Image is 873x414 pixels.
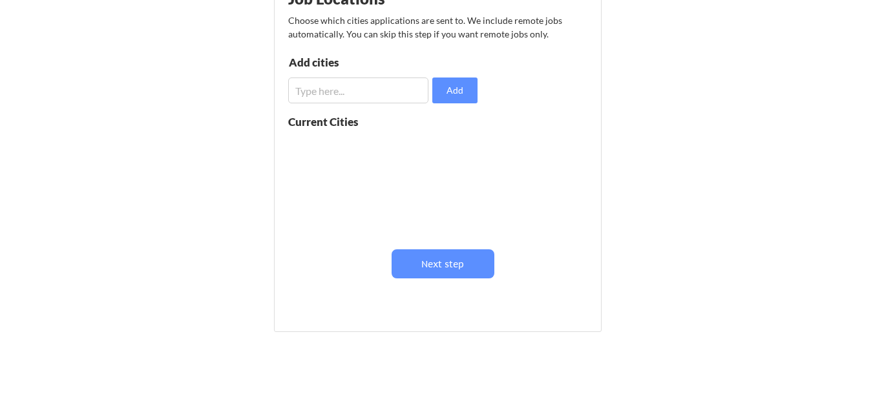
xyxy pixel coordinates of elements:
[432,78,478,103] button: Add
[288,14,585,41] div: Choose which cities applications are sent to. We include remote jobs automatically. You can skip ...
[288,78,428,103] input: Type here...
[289,57,423,68] div: Add cities
[392,249,494,278] button: Next step
[288,116,386,127] div: Current Cities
